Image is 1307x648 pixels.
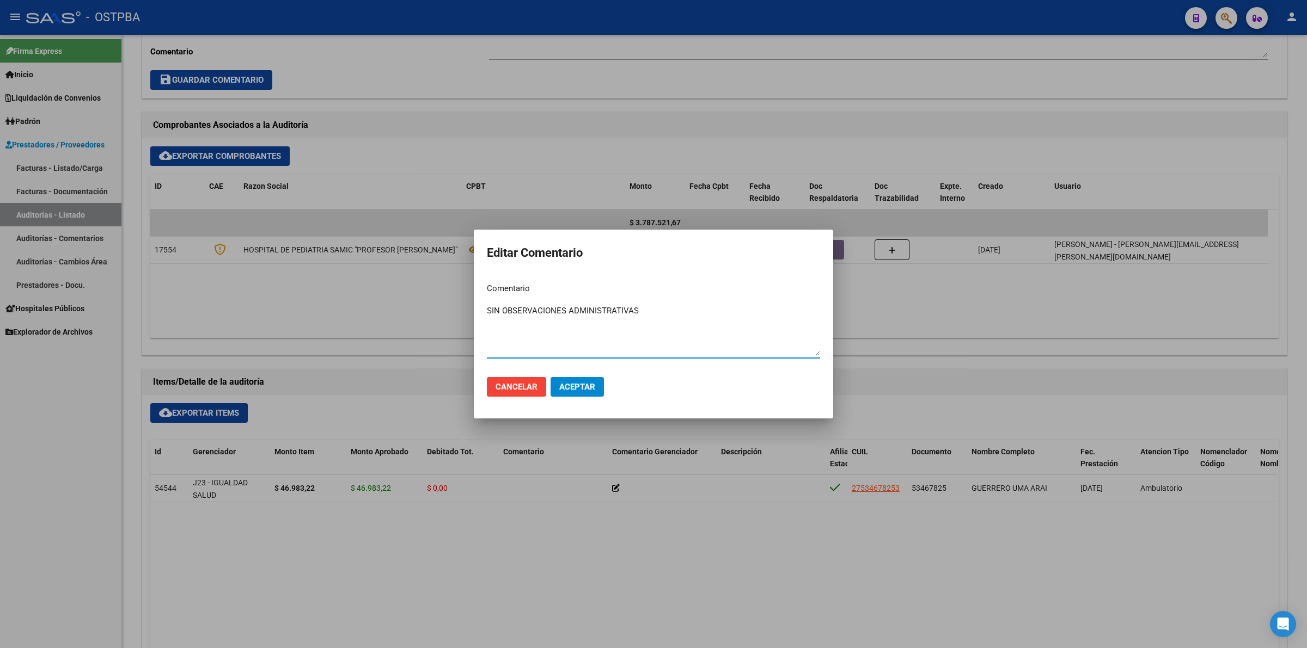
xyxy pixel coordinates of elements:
[487,377,546,397] button: Cancelar
[496,382,538,392] span: Cancelar
[551,377,604,397] button: Aceptar
[487,243,820,263] h2: Editar Comentario
[487,282,820,295] p: Comentario
[559,382,595,392] span: Aceptar
[1270,611,1296,637] div: Open Intercom Messenger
